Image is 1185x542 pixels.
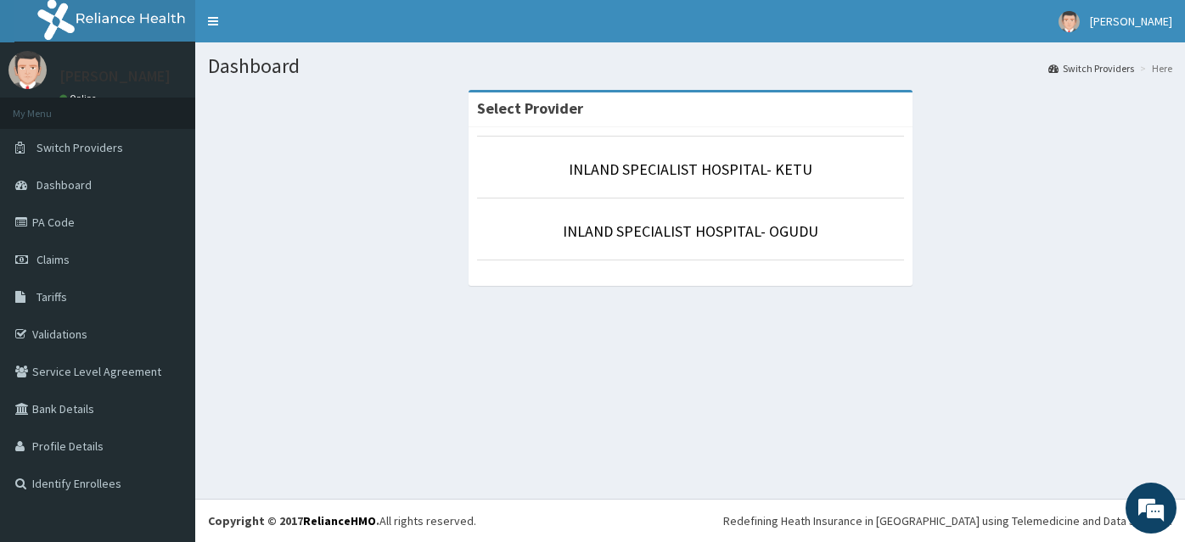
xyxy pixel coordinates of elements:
footer: All rights reserved. [195,499,1185,542]
a: INLAND SPECIALIST HOSPITAL- KETU [569,159,812,179]
a: Online [59,92,100,104]
div: Redefining Heath Insurance in [GEOGRAPHIC_DATA] using Telemedicine and Data Science! [723,512,1172,529]
li: Here [1136,61,1172,75]
strong: Copyright © 2017 . [208,513,379,528]
a: Switch Providers [1048,61,1134,75]
span: Tariffs [37,289,67,305]
a: RelianceHMO [303,513,376,528]
strong: Select Provider [477,98,583,118]
h1: Dashboard [208,55,1172,77]
img: User Image [8,51,47,89]
span: [PERSON_NAME] [1090,14,1172,29]
p: [PERSON_NAME] [59,69,171,84]
img: User Image [1059,11,1080,32]
span: Dashboard [37,177,92,193]
span: Switch Providers [37,140,123,155]
a: INLAND SPECIALIST HOSPITAL- OGUDU [563,221,818,241]
span: Claims [37,252,70,267]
